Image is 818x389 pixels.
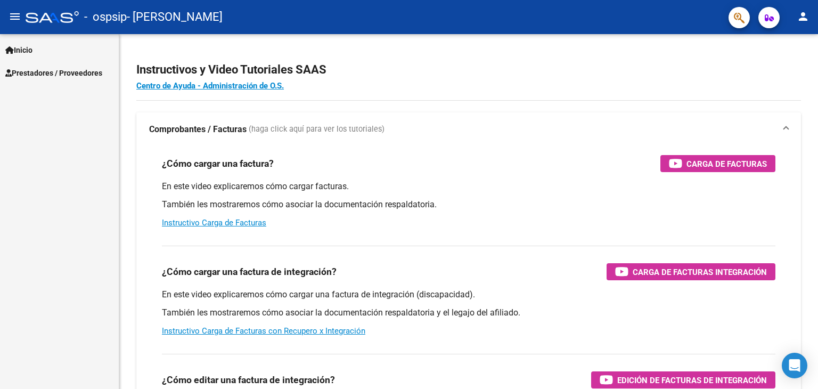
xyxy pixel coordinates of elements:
mat-expansion-panel-header: Comprobantes / Facturas (haga click aquí para ver los tutoriales) [136,112,801,147]
a: Instructivo Carga de Facturas con Recupero x Integración [162,326,365,336]
p: En este video explicaremos cómo cargar facturas. [162,181,775,192]
strong: Comprobantes / Facturas [149,124,247,135]
span: Prestadores / Proveedores [5,67,102,79]
mat-icon: menu [9,10,21,23]
h2: Instructivos y Video Tutoriales SAAS [136,60,801,80]
span: Carga de Facturas [686,157,767,171]
h3: ¿Cómo cargar una factura? [162,156,274,171]
mat-icon: person [797,10,809,23]
span: Carga de Facturas Integración [633,265,767,279]
h3: ¿Cómo cargar una factura de integración? [162,264,337,279]
button: Edición de Facturas de integración [591,371,775,388]
span: Inicio [5,44,32,56]
p: También les mostraremos cómo asociar la documentación respaldatoria y el legajo del afiliado. [162,307,775,319]
p: En este video explicaremos cómo cargar una factura de integración (discapacidad). [162,289,775,301]
span: - [PERSON_NAME] [127,5,223,29]
a: Centro de Ayuda - Administración de O.S. [136,81,284,91]
div: Open Intercom Messenger [782,353,807,378]
p: También les mostraremos cómo asociar la documentación respaldatoria. [162,199,775,210]
h3: ¿Cómo editar una factura de integración? [162,372,335,387]
button: Carga de Facturas Integración [607,263,775,280]
button: Carga de Facturas [660,155,775,172]
span: Edición de Facturas de integración [617,374,767,387]
span: - ospsip [84,5,127,29]
span: (haga click aquí para ver los tutoriales) [249,124,385,135]
a: Instructivo Carga de Facturas [162,218,266,228]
